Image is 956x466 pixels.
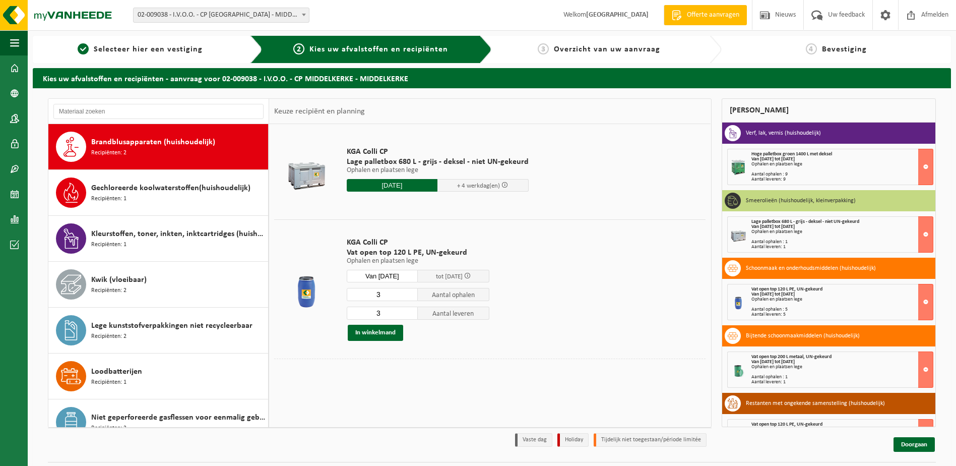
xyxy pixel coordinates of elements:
[751,162,933,167] div: Ophalen en plaatsen lege
[91,194,126,204] span: Recipiënten: 1
[38,43,242,55] a: 1Selecteer hier een vestiging
[664,5,747,25] a: Offerte aanvragen
[293,43,304,54] span: 2
[806,43,817,54] span: 4
[746,328,860,344] h3: Bijtende schoonmaakmiddelen (huishoudelijk)
[436,273,463,280] span: tot [DATE]
[134,8,309,22] span: 02-009038 - I.V.O.O. - CP MIDDELKERKE - MIDDELKERKE
[91,366,142,378] span: Loodbatterijen
[751,422,822,427] span: Vat open top 120 L PE, UN-gekeurd
[347,147,529,157] span: KGA Colli CP
[515,433,552,447] li: Vaste dag
[751,354,832,360] span: Vat open top 200 L metaal, UN-gekeurd
[347,248,489,258] span: Vat open top 120 L PE, UN-gekeurd
[91,424,126,433] span: Recipiënten: 3
[751,375,933,380] div: Aantal ophalen : 1
[751,312,933,317] div: Aantal leveren: 5
[751,151,832,157] span: Hoge palletbox groen 1400 L met deksel
[133,8,309,23] span: 02-009038 - I.V.O.O. - CP MIDDELKERKE - MIDDELKERKE
[751,365,933,370] div: Ophalen en plaatsen lege
[309,45,448,53] span: Kies uw afvalstoffen en recipiënten
[751,380,933,385] div: Aantal leveren: 1
[91,274,147,286] span: Kwik (vloeibaar)
[722,98,936,123] div: [PERSON_NAME]
[347,270,418,282] input: Selecteer datum
[78,43,89,54] span: 1
[751,292,795,297] strong: Van [DATE] tot [DATE]
[91,182,250,194] span: Gechloreerde koolwaterstoffen(huishoudelijk)
[94,45,203,53] span: Selecteer hier een vestiging
[347,157,529,167] span: Lage palletbox 680 L - grijs - deksel - niet UN-gekeurd
[48,262,269,308] button: Kwik (vloeibaar) Recipiënten: 2
[347,179,438,192] input: Selecteer datum
[53,104,264,119] input: Materiaal zoeken
[586,11,649,19] strong: [GEOGRAPHIC_DATA]
[91,412,266,424] span: Niet geperforeerde gasflessen voor eenmalig gebruik (huishoudelijk)
[746,125,821,141] h3: Verf, lak, vernis (huishoudelijk)
[347,258,489,265] p: Ophalen en plaatsen lege
[751,245,933,250] div: Aantal leveren: 1
[91,148,126,158] span: Recipiënten: 2
[751,177,933,182] div: Aantal leveren: 9
[751,240,933,245] div: Aantal ophalen : 1
[48,216,269,262] button: Kleurstoffen, toner, inkten, inktcartridges (huishoudelijk) Recipiënten: 1
[91,240,126,250] span: Recipiënten: 1
[751,297,933,302] div: Ophalen en plaatsen lege
[347,238,489,248] span: KGA Colli CP
[684,10,742,20] span: Offerte aanvragen
[91,332,126,341] span: Recipiënten: 2
[48,124,269,170] button: Brandblusapparaten (huishoudelijk) Recipiënten: 2
[91,378,126,387] span: Recipiënten: 1
[751,286,822,292] span: Vat open top 120 L PE, UN-gekeurd
[594,433,707,447] li: Tijdelijk niet toegestaan/période limitée
[269,99,370,124] div: Keuze recipiënt en planning
[554,45,660,53] span: Overzicht van uw aanvraag
[91,228,266,240] span: Kleurstoffen, toner, inkten, inktcartridges (huishoudelijk)
[538,43,549,54] span: 3
[48,170,269,216] button: Gechloreerde koolwaterstoffen(huishoudelijk) Recipiënten: 1
[746,193,856,209] h3: Smeerolieën (huishoudelijk, kleinverpakking)
[348,325,403,341] button: In winkelmand
[894,437,935,452] a: Doorgaan
[91,136,215,148] span: Brandblusapparaten (huishoudelijk)
[822,45,867,53] span: Bevestiging
[91,286,126,296] span: Recipiënten: 2
[557,433,589,447] li: Holiday
[418,288,489,301] span: Aantal ophalen
[48,308,269,354] button: Lege kunststofverpakkingen niet recycleerbaar Recipiënten: 2
[48,399,269,445] button: Niet geperforeerde gasflessen voor eenmalig gebruik (huishoudelijk) Recipiënten: 3
[751,229,933,235] div: Ophalen en plaatsen lege
[418,307,489,320] span: Aantal leveren
[48,354,269,399] button: Loodbatterijen Recipiënten: 1
[33,68,951,88] h2: Kies uw afvalstoffen en recipiënten - aanvraag voor 02-009038 - I.V.O.O. - CP MIDDELKERKE - MIDDE...
[751,156,795,162] strong: Van [DATE] tot [DATE]
[751,224,795,229] strong: Van [DATE] tot [DATE]
[751,172,933,177] div: Aantal ophalen : 9
[91,320,252,332] span: Lege kunststofverpakkingen niet recycleerbaar
[751,219,859,224] span: Lage palletbox 680 L - grijs - deksel - niet UN-gekeurd
[751,359,795,365] strong: Van [DATE] tot [DATE]
[457,183,500,189] span: + 4 werkdag(en)
[746,260,876,276] h3: Schoonmaak en onderhoudsmiddelen (huishoudelijk)
[751,307,933,312] div: Aantal ophalen : 5
[347,167,529,174] p: Ophalen en plaatsen lege
[746,395,885,412] h3: Restanten met ongekende samenstelling (huishoudelijk)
